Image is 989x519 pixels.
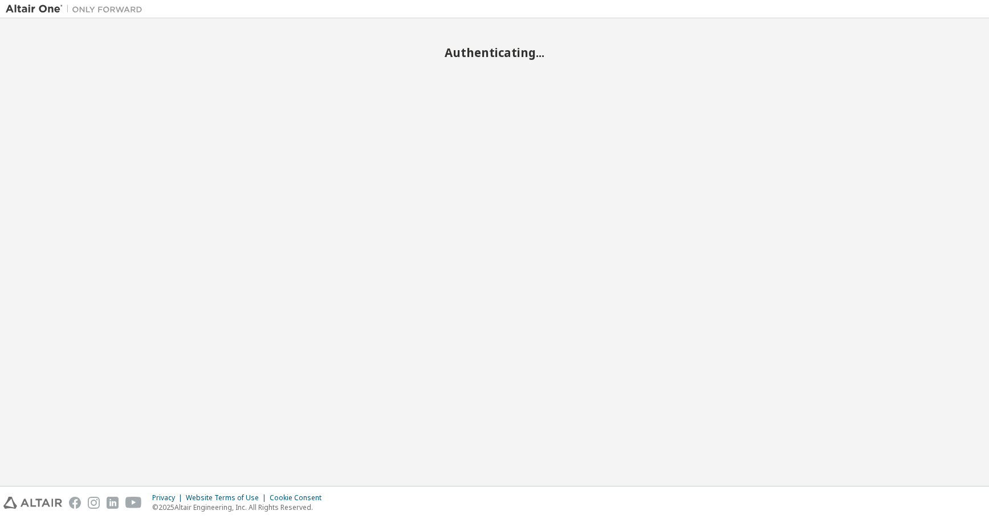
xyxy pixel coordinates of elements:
img: youtube.svg [125,497,142,509]
div: Privacy [152,493,186,502]
h2: Authenticating... [6,45,983,60]
img: Altair One [6,3,148,15]
img: linkedin.svg [107,497,119,509]
div: Website Terms of Use [186,493,270,502]
img: altair_logo.svg [3,497,62,509]
p: © 2025 Altair Engineering, Inc. All Rights Reserved. [152,502,328,512]
img: instagram.svg [88,497,100,509]
img: facebook.svg [69,497,81,509]
div: Cookie Consent [270,493,328,502]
